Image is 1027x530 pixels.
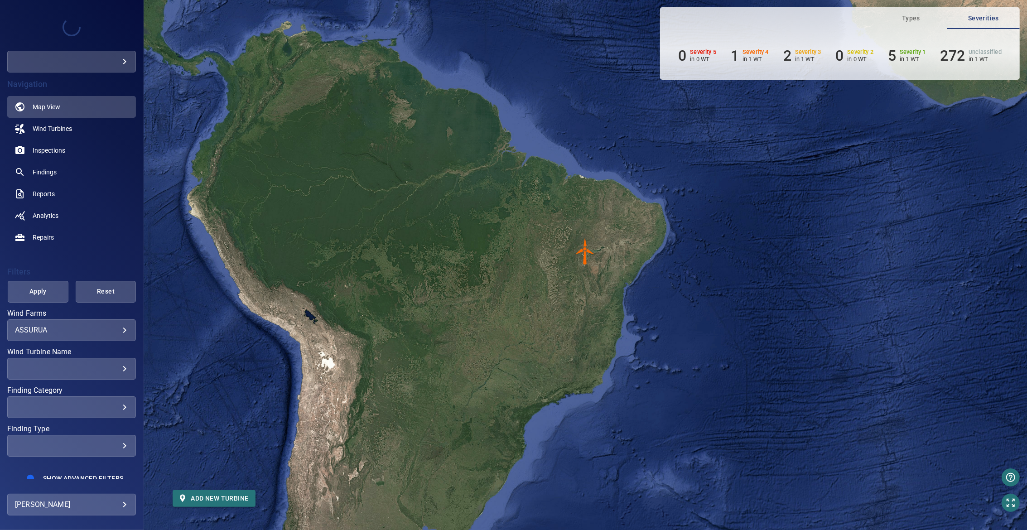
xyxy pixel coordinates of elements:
h6: 2 [783,47,791,64]
span: Show Advanced Filters [43,475,123,482]
li: Severity 3 [783,47,821,64]
h6: Severity 3 [795,49,821,55]
li: Severity 1 [888,47,926,64]
a: map active [7,96,136,118]
span: Repairs [33,233,54,242]
button: Show Advanced Filters [38,471,129,486]
label: Wind Farms [7,310,136,317]
p: in 0 WT [690,56,717,63]
h6: Severity 5 [690,49,717,55]
button: Apply [8,281,68,303]
h6: 1 [731,47,739,64]
span: Map View [33,102,60,111]
h4: Navigation [7,80,136,89]
span: Findings [33,168,57,177]
a: windturbines noActive [7,118,136,140]
span: Analytics [33,211,58,220]
h6: Severity 1 [900,49,926,55]
h4: Filters [7,267,136,276]
h6: Unclassified [969,49,1002,55]
h6: 0 [835,47,844,64]
span: Inspections [33,146,65,155]
a: findings noActive [7,161,136,183]
p: in 1 WT [969,56,1002,63]
span: Reports [33,189,55,198]
span: Apply [19,286,57,297]
p: in 1 WT [795,56,821,63]
label: Finding Category [7,387,136,394]
h6: 0 [678,47,686,64]
img: windFarmIconCat4.svg [572,238,599,265]
div: Finding Category [7,396,136,418]
label: Wind Turbine Name [7,348,136,356]
p: in 0 WT [848,56,874,63]
div: ASSURUA [15,326,128,334]
div: Wind Turbine Name [7,358,136,380]
a: reports noActive [7,183,136,205]
button: Reset [76,281,136,303]
h6: 5 [888,47,896,64]
h6: 272 [940,47,965,64]
span: Add new turbine [180,493,248,504]
label: Finding Type [7,425,136,433]
div: Finding Type [7,435,136,457]
div: testcompanychris [7,51,136,72]
p: in 1 WT [743,56,769,63]
a: inspections noActive [7,140,136,161]
div: Wind Farms [7,319,136,341]
p: in 1 WT [900,56,926,63]
span: Reset [87,286,125,297]
h6: Severity 2 [848,49,874,55]
li: Severity Unclassified [940,47,1002,64]
a: repairs noActive [7,226,136,248]
gmp-advanced-marker: A-IV-04 [572,238,599,265]
span: Wind Turbines [33,124,72,133]
li: Severity 5 [678,47,716,64]
li: Severity 4 [731,47,769,64]
span: Types [880,13,942,24]
h6: Severity 4 [743,49,769,55]
span: Severities [953,13,1014,24]
a: analytics noActive [7,205,136,226]
div: [PERSON_NAME] [15,497,128,512]
li: Severity 2 [835,47,873,64]
button: Add new turbine [173,490,256,507]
